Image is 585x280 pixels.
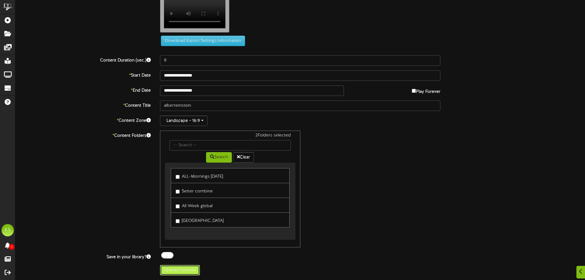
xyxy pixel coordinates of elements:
input: Play Forever [412,89,416,93]
div: 2 Folders selected [165,132,295,140]
input: ALL-Mornings [DATE] [176,175,180,179]
label: ALL-Mornings [DATE] [176,172,223,180]
button: Clear [233,152,254,163]
label: [GEOGRAPHIC_DATA] [176,216,224,224]
button: Search [206,152,232,163]
label: All Week global [176,201,213,209]
label: Save in your library? [11,252,155,260]
input: -- Search -- [170,140,291,151]
label: Setter combine [176,186,213,195]
label: End Date [11,85,155,94]
label: Content Zone [11,116,155,124]
button: Landscape - 16:9 [160,116,208,126]
input: All Week global [176,204,180,208]
label: Start Date [11,70,155,79]
label: Content Duration (sec.) [11,55,155,64]
button: Download Export Settings Information [161,36,245,46]
button: Upload Content [160,265,200,275]
label: Content Folders [11,131,155,139]
input: Setter combine [176,190,180,194]
label: Content Title [11,101,155,109]
div: KS [2,224,14,236]
span: 0 [9,244,14,250]
input: Title of this Content [160,101,440,111]
input: [GEOGRAPHIC_DATA] [176,219,180,223]
a: Download Export Settings Information [158,38,245,43]
label: Play Forever [412,85,440,95]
